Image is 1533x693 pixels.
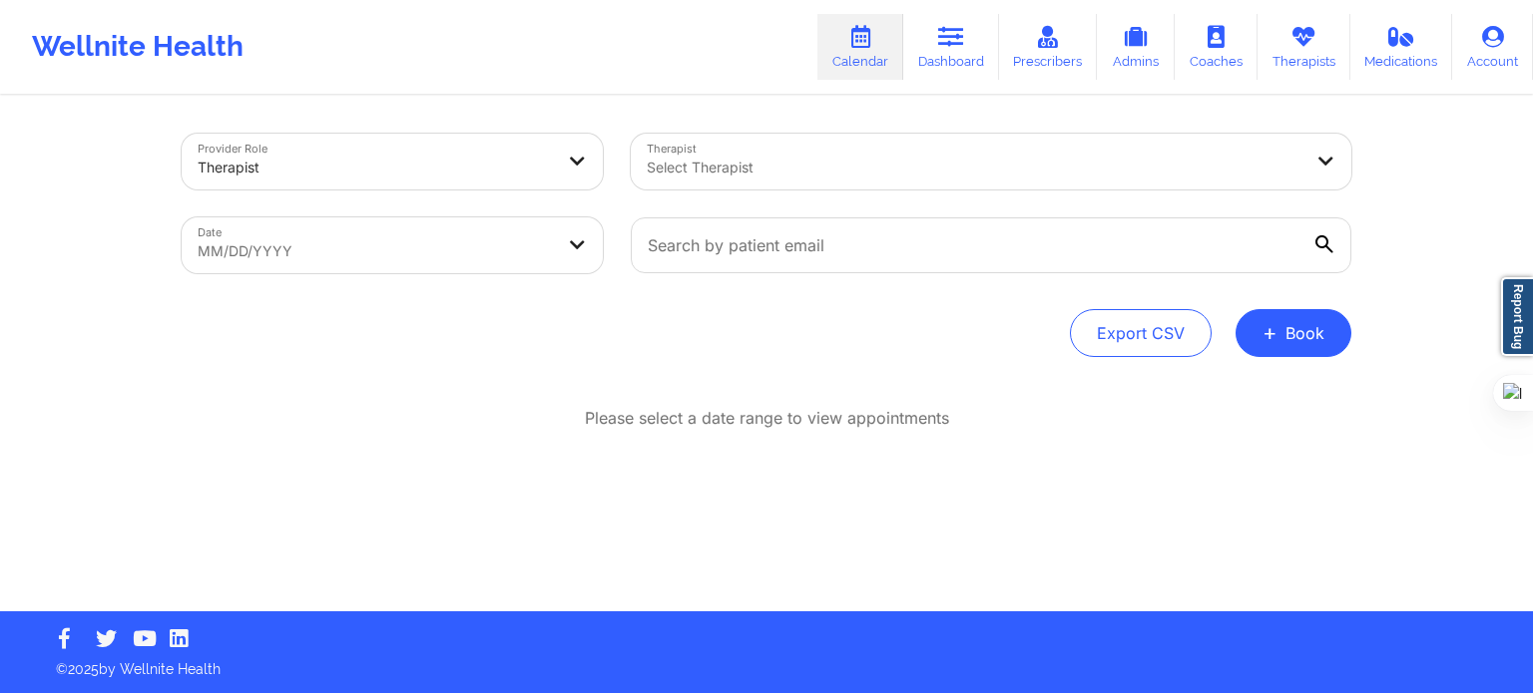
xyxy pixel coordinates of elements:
[817,14,903,80] a: Calendar
[1501,277,1533,356] a: Report Bug
[631,217,1351,273] input: Search by patient email
[42,645,1491,679] p: © 2025 by Wellnite Health
[1097,14,1175,80] a: Admins
[1175,14,1258,80] a: Coaches
[198,146,553,189] div: Therapist
[1350,14,1453,80] a: Medications
[1070,309,1212,357] button: Export CSV
[1452,14,1533,80] a: Account
[903,14,999,80] a: Dashboard
[1258,14,1350,80] a: Therapists
[585,407,949,430] p: Please select a date range to view appointments
[1263,327,1277,338] span: +
[999,14,1098,80] a: Prescribers
[1236,309,1351,357] button: +Book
